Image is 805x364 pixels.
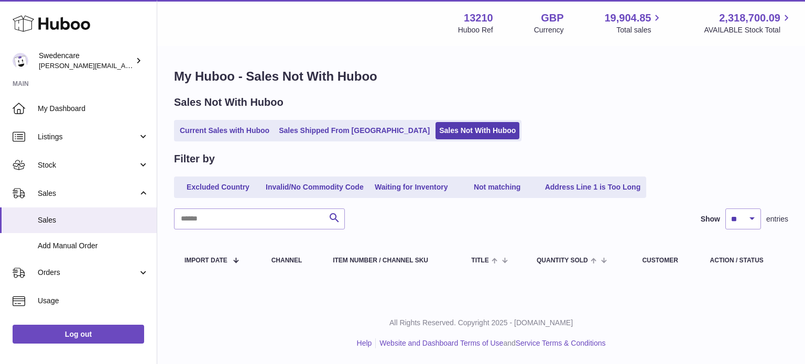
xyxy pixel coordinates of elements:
a: Invalid/No Commodity Code [262,179,367,196]
span: Total sales [616,25,663,35]
a: Website and Dashboard Terms of Use [379,339,503,347]
span: Import date [184,257,227,264]
span: [PERSON_NAME][EMAIL_ADDRESS][DOMAIN_NAME] [39,61,210,70]
div: Customer [642,257,689,264]
span: Quantity Sold [537,257,588,264]
span: 2,318,700.09 [719,11,780,25]
a: Current Sales with Huboo [176,122,273,139]
h2: Filter by [174,152,215,166]
span: Stock [38,160,138,170]
h1: My Huboo - Sales Not With Huboo [174,68,788,85]
span: Sales [38,215,149,225]
strong: GBP [541,11,563,25]
h2: Sales Not With Huboo [174,95,284,109]
li: and [376,338,605,348]
a: Sales Not With Huboo [436,122,519,139]
a: Log out [13,325,144,344]
div: Huboo Ref [458,25,493,35]
span: Sales [38,189,138,198]
a: Service Terms & Conditions [516,339,606,347]
a: Waiting for Inventory [369,179,453,196]
span: entries [766,214,788,224]
a: 19,904.85 Total sales [604,11,663,35]
div: Action / Status [710,257,778,264]
span: Add Manual Order [38,241,149,251]
span: 19,904.85 [604,11,651,25]
a: Excluded Country [176,179,260,196]
a: Sales Shipped From [GEOGRAPHIC_DATA] [275,122,433,139]
p: All Rights Reserved. Copyright 2025 - [DOMAIN_NAME] [166,318,797,328]
a: 2,318,700.09 AVAILABLE Stock Total [704,11,792,35]
span: Orders [38,268,138,278]
span: Title [471,257,488,264]
strong: 13210 [464,11,493,25]
span: My Dashboard [38,104,149,114]
a: Address Line 1 is Too Long [541,179,645,196]
span: AVAILABLE Stock Total [704,25,792,35]
div: Channel [271,257,312,264]
span: Usage [38,296,149,306]
label: Show [701,214,720,224]
div: Swedencare [39,51,133,71]
span: Listings [38,132,138,142]
a: Help [357,339,372,347]
div: Item Number / Channel SKU [333,257,450,264]
div: Currency [534,25,564,35]
img: rebecca.fall@swedencare.co.uk [13,53,28,69]
a: Not matching [455,179,539,196]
